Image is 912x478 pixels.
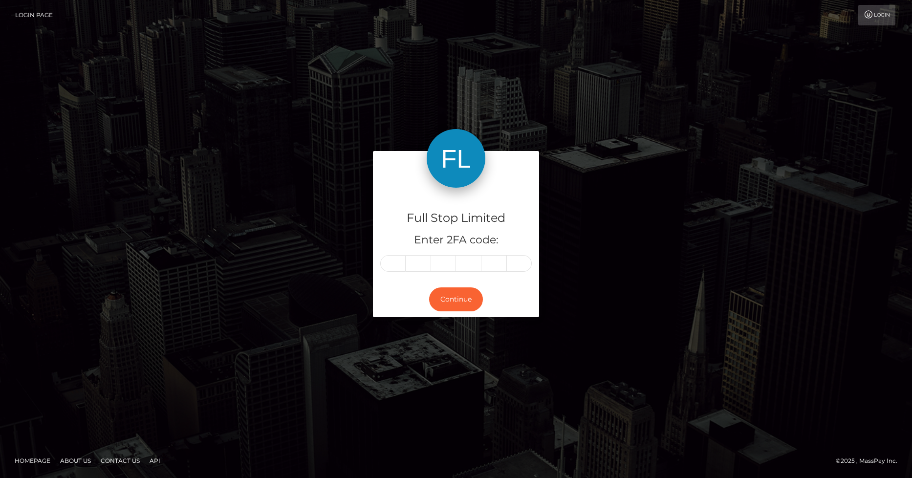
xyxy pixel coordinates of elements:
h4: Full Stop Limited [380,210,532,227]
a: API [146,453,164,468]
a: Contact Us [97,453,144,468]
a: Homepage [11,453,54,468]
a: Login [858,5,895,25]
a: About Us [56,453,95,468]
a: Login Page [15,5,53,25]
button: Continue [429,287,483,311]
div: © 2025 , MassPay Inc. [836,456,905,466]
h5: Enter 2FA code: [380,233,532,248]
img: Full Stop Limited [427,129,485,188]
